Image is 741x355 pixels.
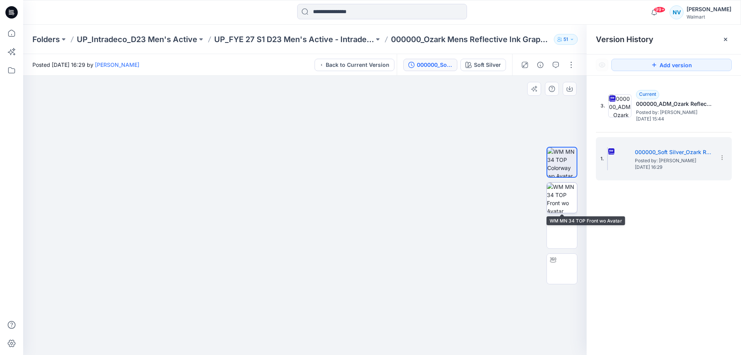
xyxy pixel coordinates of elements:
[563,35,568,44] p: 51
[636,99,713,109] h5: 000000_ADM_Ozark Reflective Ink Graphic Hoodie
[214,34,374,45] a: UP_FYE 27 S1 D23 Men's Active - Intradeco
[596,59,608,71] button: Show Hidden Versions
[596,35,653,44] span: Version History
[687,5,731,14] div: [PERSON_NAME]
[554,34,578,45] button: 51
[547,148,577,177] img: WM MN 34 TOP Colorway wo Avatar
[636,109,713,116] span: Posted by: Gabriela Alvarado
[654,7,665,13] span: 99+
[607,147,608,170] img: 000000_Soft Silver_Ozark Reflective Ink Graphic Hoodie
[474,61,501,69] div: Soft Silver
[601,102,605,109] span: 3.
[315,59,394,71] button: Back to Current Version
[611,59,732,71] button: Add version
[722,36,729,42] button: Close
[639,91,656,97] span: Current
[547,183,577,213] img: WM MN 34 TOP Front wo Avatar
[608,94,631,117] img: 000000_ADM_Ozark Reflective Ink Graphic Hoodie
[687,14,731,20] div: Walmart
[417,61,452,69] div: 000000_Soft Silver_Ozark Reflective Ink Graphic Hoodie
[534,59,546,71] button: Details
[391,34,551,45] p: 000000_Ozark Mens Reflective Ink Graphic Hoodie
[601,155,604,162] span: 1.
[636,116,713,122] span: [DATE] 15:44
[635,165,712,170] span: [DATE] 16:29
[460,59,506,71] button: Soft Silver
[670,5,683,19] div: NV
[32,61,139,69] span: Posted [DATE] 16:29 by
[635,148,712,157] h5: 000000_Soft Silver_Ozark Reflective Ink Graphic Hoodie
[635,157,712,165] span: Posted by: Gabriela Alvarado
[403,59,457,71] button: 000000_Soft Silver_Ozark Reflective Ink Graphic Hoodie
[32,34,60,45] a: Folders
[77,34,197,45] a: UP_Intradeco_D23 Men's Active
[95,61,139,68] a: [PERSON_NAME]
